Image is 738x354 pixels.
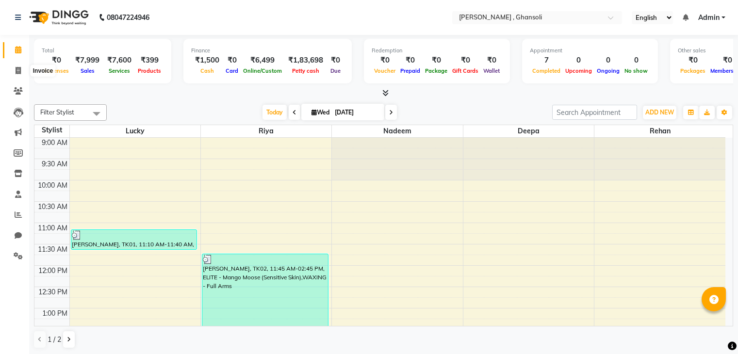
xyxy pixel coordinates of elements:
span: Due [328,67,343,74]
div: 12:30 PM [36,287,69,297]
span: Products [135,67,164,74]
img: logo [25,4,91,31]
span: Admin [698,13,720,23]
div: Finance [191,47,344,55]
span: Filter Stylist [40,108,74,116]
span: Ongoing [594,67,622,74]
div: ₹0 [423,55,450,66]
div: ₹399 [135,55,164,66]
span: Online/Custom [241,67,284,74]
div: 0 [594,55,622,66]
div: [PERSON_NAME], TK01, 11:10 AM-11:40 AM, HAIRCUTS/STYLING - Men's Advance Haircut [71,230,197,249]
div: Stylist [34,125,69,135]
span: Sales [78,67,97,74]
div: Total [42,47,164,55]
div: 0 [563,55,594,66]
div: ₹0 [678,55,708,66]
span: ADD NEW [645,109,674,116]
span: Cash [198,67,216,74]
div: ₹1,83,698 [284,55,327,66]
span: Services [106,67,132,74]
input: Search Appointment [552,105,637,120]
span: Today [262,105,287,120]
span: Card [223,67,241,74]
div: 10:30 AM [36,202,69,212]
span: Package [423,67,450,74]
div: ₹0 [327,55,344,66]
span: Rehan [594,125,725,137]
div: ₹0 [42,55,71,66]
div: ₹0 [372,55,398,66]
div: 11:30 AM [36,244,69,255]
span: Gift Cards [450,67,481,74]
span: Wallet [481,67,502,74]
span: deepa [463,125,594,137]
div: Redemption [372,47,502,55]
span: Upcoming [563,67,594,74]
input: 2025-09-03 [332,105,380,120]
span: Packages [678,67,708,74]
div: 9:00 AM [40,138,69,148]
div: 0 [622,55,650,66]
span: Voucher [372,67,398,74]
div: ₹7,999 [71,55,103,66]
span: Lucky [70,125,200,137]
div: ₹0 [481,55,502,66]
div: 12:00 PM [36,266,69,276]
div: 11:00 AM [36,223,69,233]
div: 1:00 PM [40,308,69,319]
b: 08047224946 [107,4,149,31]
span: Completed [530,67,563,74]
div: 10:00 AM [36,180,69,191]
div: 9:30 AM [40,159,69,169]
div: ₹7,600 [103,55,135,66]
span: Prepaid [398,67,423,74]
span: No show [622,67,650,74]
div: Invoice [31,65,55,77]
div: ₹0 [450,55,481,66]
div: Appointment [530,47,650,55]
div: ₹0 [398,55,423,66]
div: ₹0 [223,55,241,66]
div: ₹6,499 [241,55,284,66]
span: Riya [201,125,331,137]
div: ₹1,500 [191,55,223,66]
span: Wed [309,109,332,116]
span: nadeem [332,125,462,137]
button: ADD NEW [643,106,676,119]
span: Petty cash [290,67,322,74]
div: 7 [530,55,563,66]
span: 1 / 2 [48,335,61,345]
